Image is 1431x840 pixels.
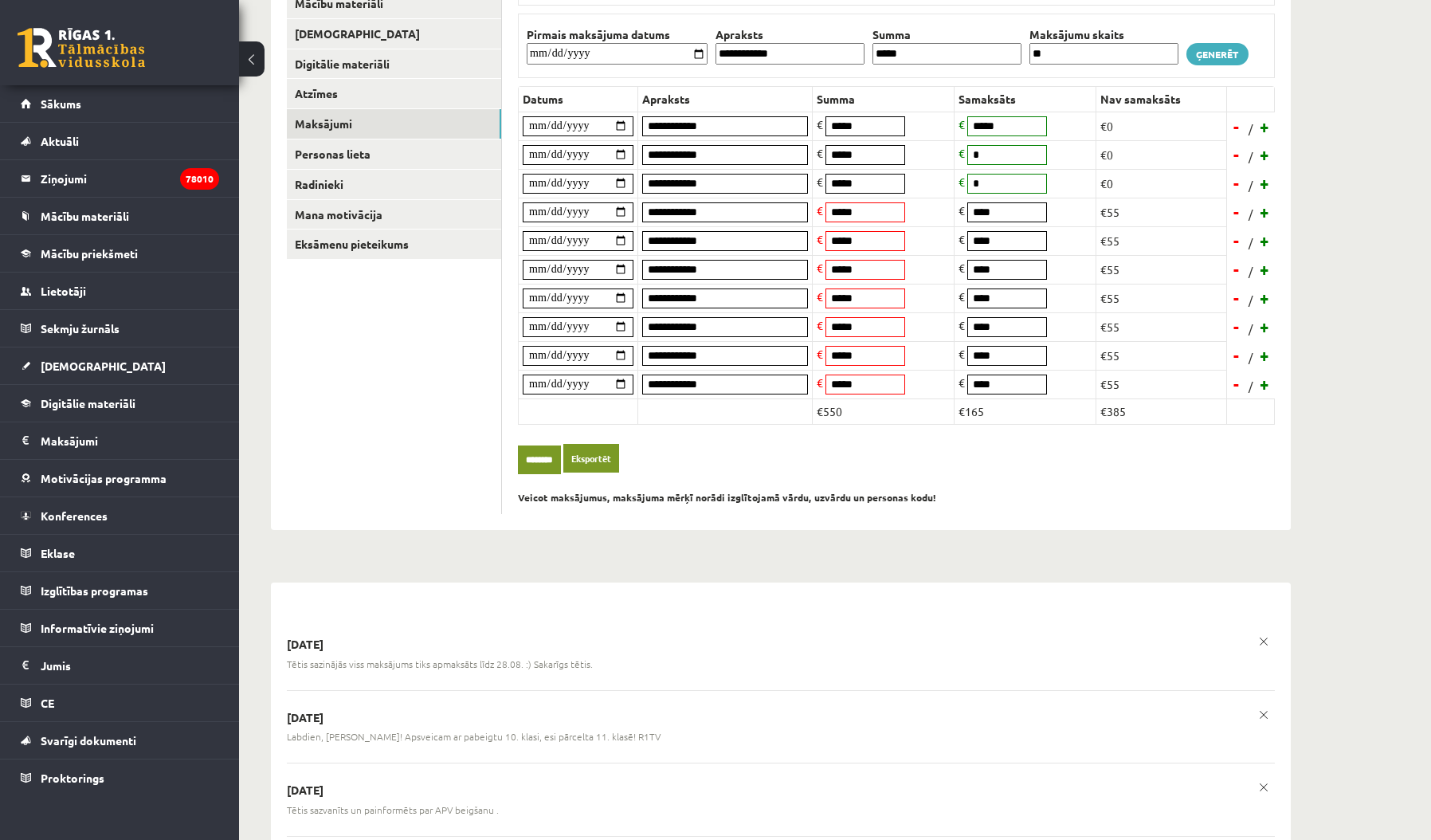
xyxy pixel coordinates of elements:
[41,359,166,373] span: [DEMOGRAPHIC_DATA]
[1229,143,1245,167] a: -
[21,160,219,197] a: Ziņojumi78010
[1257,171,1273,195] a: +
[287,657,593,671] span: Tētis sazinājās viss maksājums tiks apmaksāts līdz 28.08. :) Sakarīgs tētis.
[41,508,108,523] span: Konferences
[1096,140,1227,169] td: €0
[21,235,219,272] a: Mācību priekšmeti
[959,347,965,361] span: €
[959,232,965,246] span: €
[41,471,167,485] span: Motivācijas programma
[959,175,965,189] span: €
[1257,286,1273,310] a: +
[21,198,219,234] a: Mācību materiāli
[817,203,823,218] span: €
[21,647,219,684] a: Jumis
[959,289,965,304] span: €
[519,86,638,112] th: Datums
[21,385,219,422] a: Digitālie materiāli
[1229,229,1245,253] a: -
[955,398,1096,424] td: €165
[1229,286,1245,310] a: -
[1247,177,1255,194] span: /
[41,583,148,598] span: Izglītības programas
[817,375,823,390] span: €
[817,117,823,131] span: €
[1096,341,1227,370] td: €55
[813,86,955,112] th: Summa
[1253,776,1275,799] a: x
[1257,315,1273,339] a: +
[1096,86,1227,112] th: Nav samaksāts
[41,621,154,635] span: Informatīvie ziņojumi
[21,685,219,721] a: CE
[1253,630,1275,653] a: x
[1025,26,1182,43] th: Maksājumu skaits
[817,347,823,361] span: €
[21,123,219,159] a: Aktuāli
[1247,148,1255,165] span: /
[1257,143,1273,167] a: +
[868,26,1025,43] th: Summa
[1096,398,1227,424] td: €385
[287,79,501,108] a: Atzīmes
[1257,200,1273,224] a: +
[287,783,1275,799] p: [DATE]
[21,610,219,646] a: Informatīvie ziņojumi
[1096,198,1227,226] td: €55
[1096,226,1227,255] td: €55
[21,497,219,534] a: Konferences
[287,109,501,139] a: Maksājumi
[41,160,219,197] legend: Ziņojumi
[287,19,501,49] a: [DEMOGRAPHIC_DATA]
[1229,257,1245,281] a: -
[959,318,965,332] span: €
[41,246,138,261] span: Mācību priekšmeti
[41,771,104,785] span: Proktorings
[41,396,135,410] span: Digitālie materiāli
[712,26,868,43] th: Apraksts
[21,460,219,497] a: Motivācijas programma
[287,803,499,817] span: Tētis sazvanīts un painformēts par APV beigšanu .
[1096,169,1227,198] td: €0
[21,760,219,796] a: Proktorings
[41,422,219,459] legend: Maksājumi
[21,310,219,347] a: Sekmju žurnāls
[1096,284,1227,312] td: €55
[1247,320,1255,337] span: /
[1096,312,1227,341] td: €55
[41,733,136,748] span: Svarīgi dokumenti
[959,261,965,275] span: €
[817,146,823,160] span: €
[1253,704,1275,726] a: x
[959,203,965,218] span: €
[1229,372,1245,396] a: -
[1247,263,1255,280] span: /
[955,86,1096,112] th: Samaksāts
[817,175,823,189] span: €
[41,658,71,673] span: Jumis
[21,422,219,459] a: Maksājumi
[1229,115,1245,139] a: -
[959,146,965,160] span: €
[1257,343,1273,367] a: +
[1257,229,1273,253] a: +
[959,375,965,390] span: €
[817,261,823,275] span: €
[21,722,219,759] a: Svarīgi dokumenti
[1229,315,1245,339] a: -
[1186,43,1249,65] a: Ģenerēt
[563,444,619,473] a: Eksportēt
[287,710,1275,726] p: [DATE]
[41,321,120,336] span: Sekmju žurnāls
[518,491,936,504] b: Veicot maksājumus, maksājuma mērķī norādi izglītojamā vārdu, uzvārdu un personas kodu!
[21,85,219,122] a: Sākums
[1247,349,1255,366] span: /
[523,26,712,43] th: Pirmais maksājuma datums
[817,289,823,304] span: €
[21,572,219,609] a: Izglītības programas
[1257,115,1273,139] a: +
[287,170,501,199] a: Radinieki
[817,232,823,246] span: €
[1247,378,1255,394] span: /
[1247,234,1255,251] span: /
